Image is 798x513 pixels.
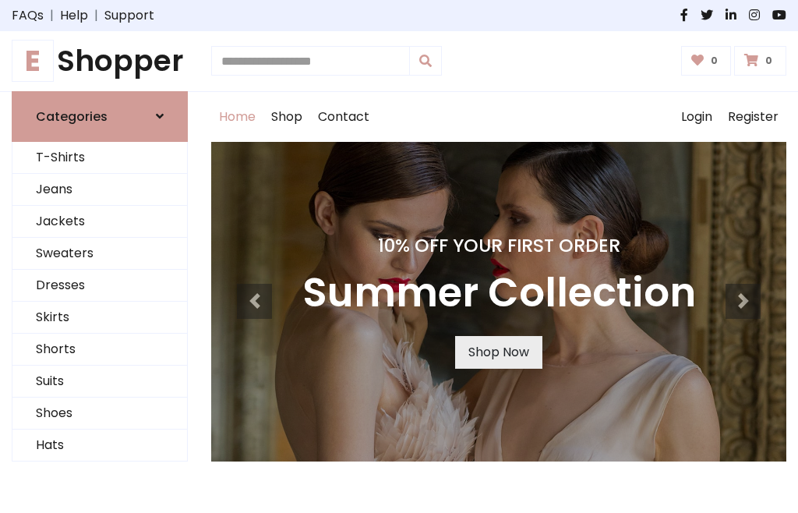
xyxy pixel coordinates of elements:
a: Categories [12,91,188,142]
a: Shop Now [455,336,542,369]
a: 0 [734,46,786,76]
a: Hats [12,430,187,462]
a: Shoes [12,398,187,430]
a: Skirts [12,302,187,334]
a: Help [60,6,88,25]
a: Dresses [12,270,187,302]
a: Jackets [12,206,187,238]
span: | [44,6,60,25]
h3: Summer Collection [302,269,696,317]
a: Suits [12,366,187,398]
span: | [88,6,104,25]
h4: 10% Off Your First Order [302,235,696,256]
span: E [12,40,54,82]
a: Login [673,92,720,142]
span: 0 [707,54,722,68]
a: Jeans [12,174,187,206]
span: 0 [761,54,776,68]
a: Shorts [12,334,187,366]
a: EShopper [12,44,188,79]
a: Sweaters [12,238,187,270]
a: Contact [310,92,377,142]
a: Register [720,92,786,142]
a: Home [211,92,263,142]
a: Support [104,6,154,25]
a: FAQs [12,6,44,25]
a: Shop [263,92,310,142]
h6: Categories [36,109,108,124]
a: T-Shirts [12,142,187,174]
a: 0 [681,46,732,76]
h1: Shopper [12,44,188,79]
